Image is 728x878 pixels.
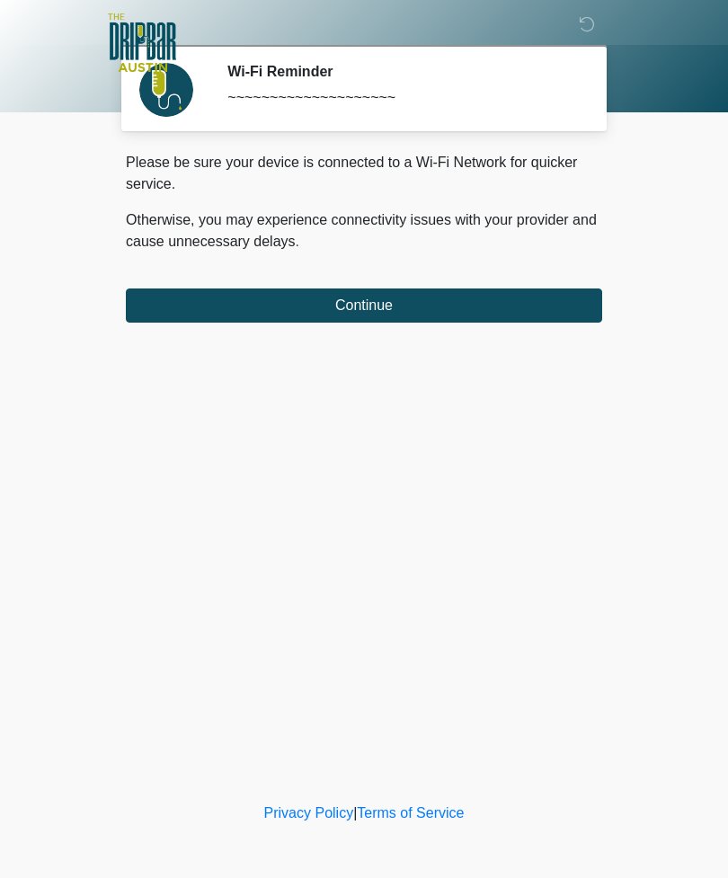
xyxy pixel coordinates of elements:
[227,87,575,109] div: ~~~~~~~~~~~~~~~~~~~~
[126,152,602,195] p: Please be sure your device is connected to a Wi-Fi Network for quicker service.
[296,234,299,249] span: .
[264,805,354,820] a: Privacy Policy
[108,13,176,72] img: The DRIPBaR - Austin The Domain Logo
[126,209,602,253] p: Otherwise, you may experience connectivity issues with your provider and cause unnecessary delays
[353,805,357,820] a: |
[126,288,602,323] button: Continue
[357,805,464,820] a: Terms of Service
[139,63,193,117] img: Agent Avatar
